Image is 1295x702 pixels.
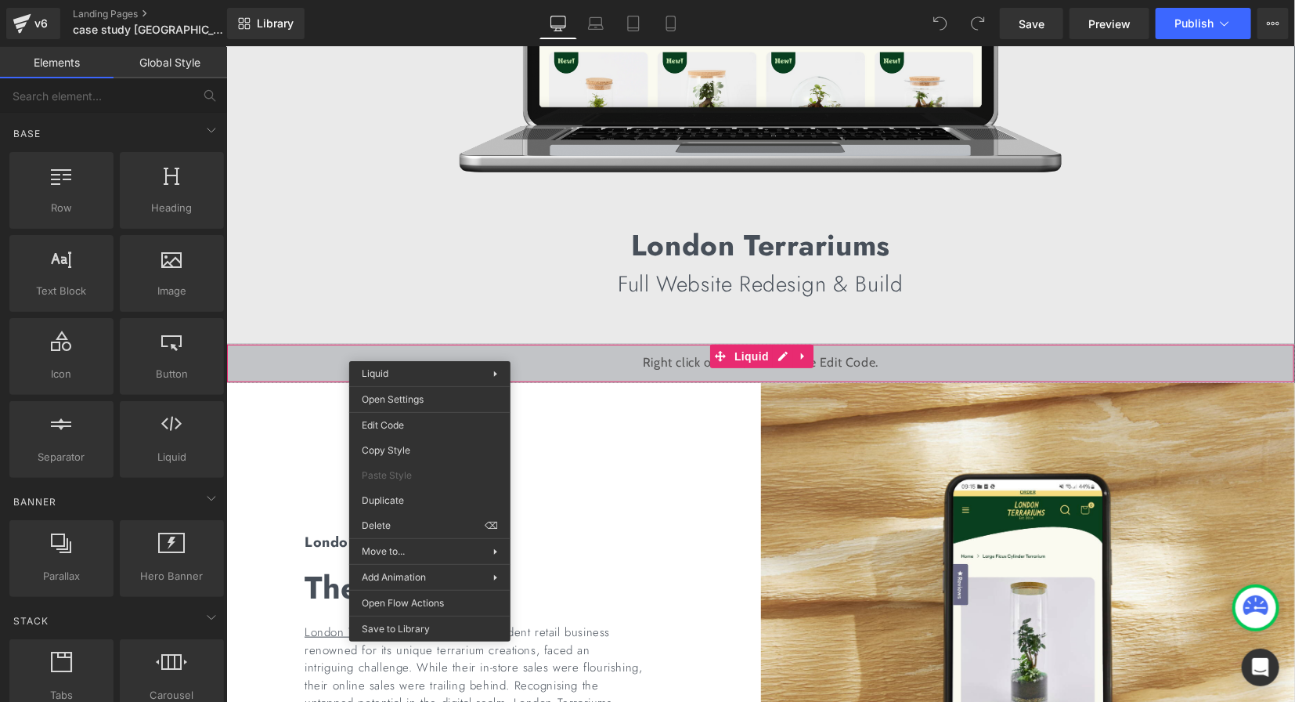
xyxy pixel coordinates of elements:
span: London Terrariums [78,485,207,505]
span: Image [124,283,219,299]
a: New Library [227,8,305,39]
button: Undo [925,8,956,39]
a: Expand / Collapse [567,298,587,321]
button: More [1257,8,1289,39]
span: Button [124,366,219,382]
a: Tablet [615,8,652,39]
a: Desktop [539,8,577,39]
span: Banner [12,494,58,509]
span: Row [14,200,109,216]
button: Redo [962,8,994,39]
span: Edit Code [362,418,498,432]
span: case study [GEOGRAPHIC_DATA] [73,24,223,36]
span: Open Settings [362,393,498,407]
span: Save [1019,16,1044,32]
span: Publish [1174,17,1214,30]
strong: The brief [78,518,215,563]
span: Save to Library [362,622,498,636]
span: Heading [124,200,219,216]
a: Landing Pages [73,8,253,20]
span: Copy Style [362,443,498,458]
span: Delete [362,519,485,533]
span: Text Block [14,283,109,299]
span: Liquid [124,449,219,465]
span: Library [257,16,294,31]
span: Add Animation [362,570,493,584]
a: Mobile [652,8,690,39]
span: Paste Style [362,469,498,483]
span: Open Flow Actions [362,596,498,610]
div: Open Intercom Messenger [1242,649,1279,686]
span: ⌫ [485,519,498,533]
span: Preview [1088,16,1131,32]
span: Separator [14,449,109,465]
button: Publish [1156,8,1251,39]
a: Global Style [114,47,227,78]
div: v6 [31,13,51,34]
span: Icon [14,366,109,382]
span: Move to... [362,545,493,559]
div: , a thriving independent retail business renowned for its unique terrarium creations, faced an in... [78,577,417,700]
a: Laptop [577,8,615,39]
strong: London Terrariums [405,177,664,219]
span: Duplicate [362,494,498,508]
span: Liquid [362,367,388,379]
a: Preview [1070,8,1149,39]
a: London Terrariums [78,577,177,594]
a: v6 [6,8,60,39]
span: Hero Banner [124,568,219,584]
span: Parallax [14,568,109,584]
span: Base [12,126,42,141]
span: Liquid [504,298,546,321]
h1: Full Website Redesign & Build [12,223,1057,251]
span: Stack [12,613,50,628]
